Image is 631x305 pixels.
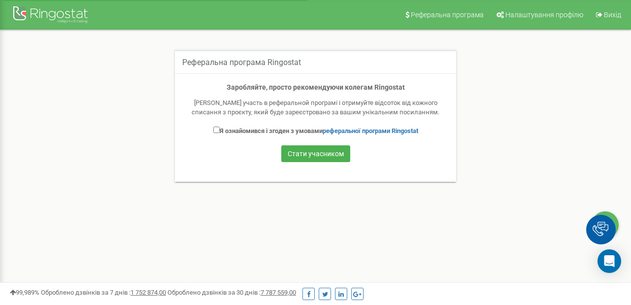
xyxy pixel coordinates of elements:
h4: Заробляйте, просто рекомендуючи колегам Ringostat [185,84,446,91]
span: Реферальна програма [411,11,484,19]
h5: Реферальна програма Ringostat [182,58,301,67]
u: 1 752 874,00 [131,289,166,296]
span: 99,989% [10,289,39,296]
span: Вихід [604,11,621,19]
span: Оброблено дзвінків за 30 днів : [167,289,296,296]
u: 7 787 559,00 [261,289,296,296]
div: Open Intercom Messenger [598,249,621,273]
label: Я ознайомився і згоден з умовами [213,125,418,136]
span: Оброблено дзвінків за 7 днів : [41,289,166,296]
div: [PERSON_NAME] участь в реферальной програмі і отримуйте відсоток від кожного списання з проєкту, ... [185,99,446,117]
span: Налаштування профілю [505,11,583,19]
input: Я ознайомився і згоден з умовамиреферальної програми Ringostat [213,127,220,133]
a: реферальної програми Ringostat [323,127,418,135]
button: Стати учасником [281,145,350,162]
